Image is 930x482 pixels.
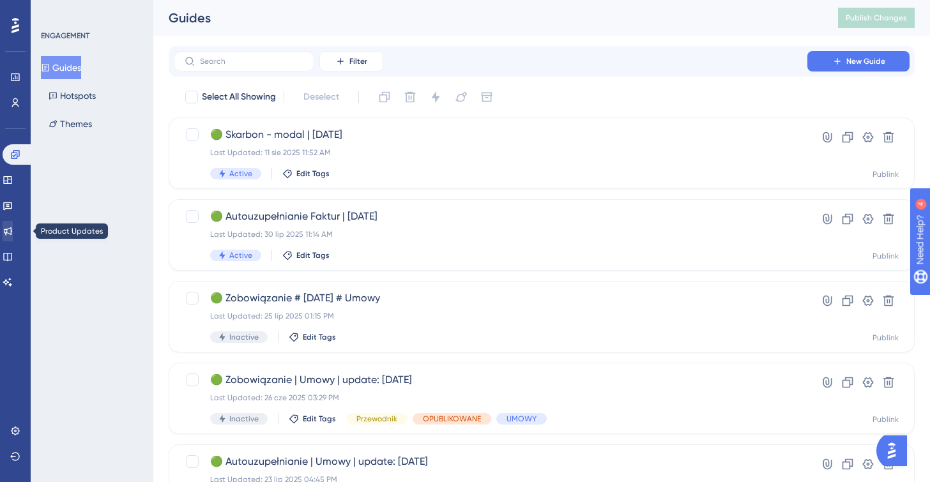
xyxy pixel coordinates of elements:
button: Edit Tags [289,414,336,424]
span: Inactive [229,332,259,342]
div: Publink [873,169,899,179]
iframe: UserGuiding AI Assistant Launcher [876,432,915,470]
span: Przewodnik [356,414,397,424]
button: Filter [319,51,383,72]
span: Active [229,250,252,260]
div: Last Updated: 30 lip 2025 11:14 AM [210,229,771,239]
div: Publink [873,414,899,425]
span: Select All Showing [202,89,276,105]
div: 4 [89,6,93,17]
span: Edit Tags [296,169,330,179]
button: Themes [41,112,100,135]
span: Filter [349,56,367,66]
span: Edit Tags [303,414,336,424]
div: Publink [873,251,899,261]
span: Need Help? [30,3,80,19]
button: Guides [41,56,81,79]
button: Publish Changes [838,8,915,28]
span: OPUBLIKOWANE [423,414,481,424]
div: Guides [169,9,806,27]
button: Hotspots [41,84,103,107]
span: 🟢 Zobowiązanie | Umowy | update: [DATE] [210,372,771,388]
span: Active [229,169,252,179]
span: UMOWY [507,414,537,424]
button: Deselect [292,86,351,109]
div: Publink [873,333,899,343]
button: Edit Tags [289,332,336,342]
span: 🟢 Autouzupełnianie | Umowy | update: [DATE] [210,454,771,469]
div: Last Updated: 25 lip 2025 01:15 PM [210,311,771,321]
span: Edit Tags [303,332,336,342]
span: Publish Changes [846,13,907,23]
div: Last Updated: 26 cze 2025 03:29 PM [210,393,771,403]
button: Edit Tags [282,250,330,260]
span: Edit Tags [296,250,330,260]
span: 🟢 Autouzupełnianie Faktur | [DATE] [210,209,771,224]
button: Edit Tags [282,169,330,179]
button: New Guide [807,51,910,72]
input: Search [200,57,303,66]
span: Inactive [229,414,259,424]
span: Deselect [303,89,339,105]
span: New Guide [846,56,885,66]
span: 🟢 Skarbon - modal | [DATE] [210,127,771,142]
span: 🟢 Zobowiązanie # [DATE] # Umowy [210,290,771,306]
div: ENGAGEMENT [41,31,89,41]
div: Last Updated: 11 sie 2025 11:52 AM [210,147,771,158]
